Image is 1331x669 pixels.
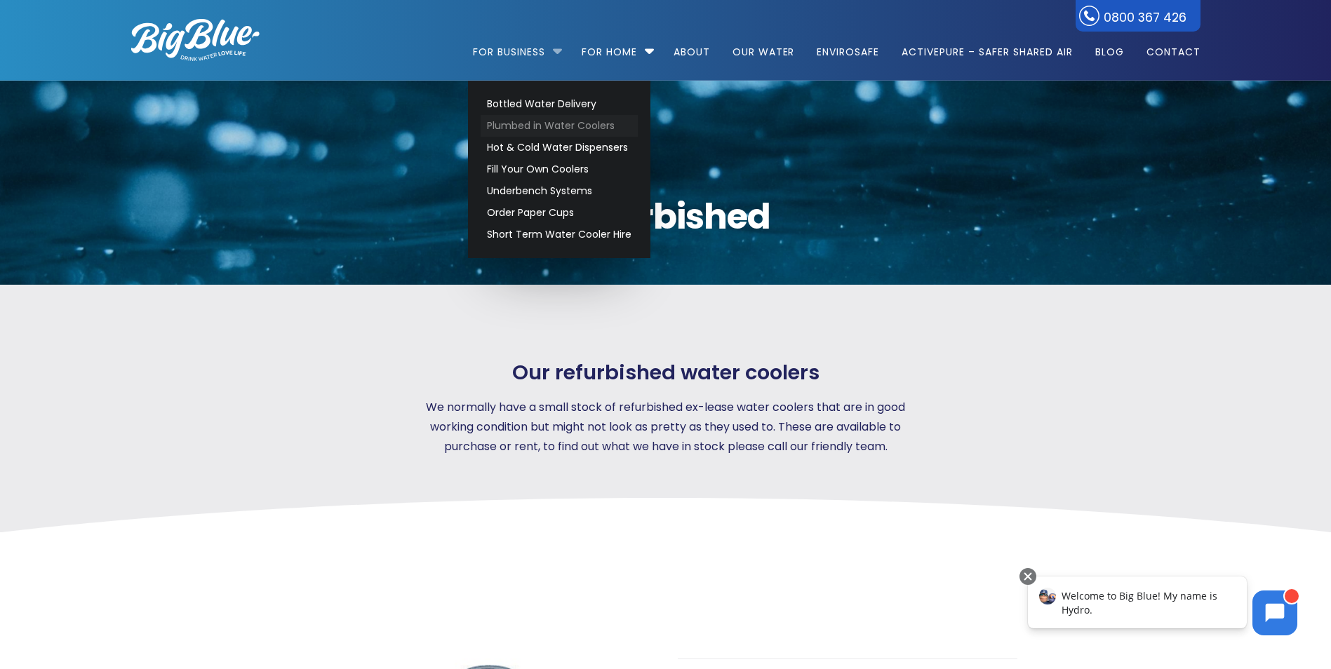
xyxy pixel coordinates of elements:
span: Our refurbished water coolers [512,360,820,385]
a: Hot & Cold Water Dispensers [481,137,638,158]
a: Order Paper Cups [481,202,638,224]
img: logo [131,19,260,61]
a: Underbench Systems [481,180,638,202]
iframe: Chatbot [1013,565,1311,649]
a: Bottled Water Delivery [481,93,638,115]
span: Refurbished [131,199,1200,234]
a: Plumbed in Water Coolers [481,115,638,137]
p: We normally have a small stock of refurbished ex-lease water coolers that are in good working con... [405,398,927,457]
a: Fill Your Own Coolers [481,158,638,180]
a: Short Term Water Cooler Hire [481,224,638,245]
